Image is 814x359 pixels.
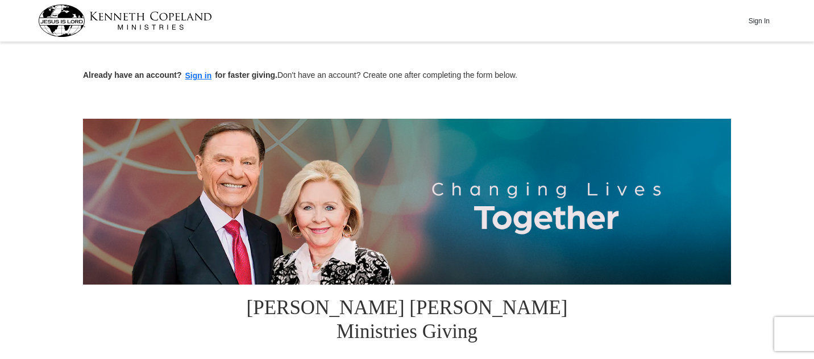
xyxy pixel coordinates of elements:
h1: [PERSON_NAME] [PERSON_NAME] Ministries Giving [222,285,592,358]
img: kcm-header-logo.svg [38,5,212,37]
strong: Already have an account? for faster giving. [83,70,277,80]
button: Sign in [182,69,215,82]
button: Sign In [742,12,776,30]
p: Don't have an account? Create one after completing the form below. [83,69,731,82]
